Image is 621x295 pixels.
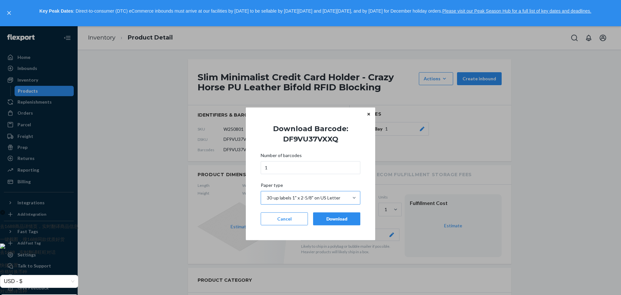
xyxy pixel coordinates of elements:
[261,161,360,174] input: Number of barcodes
[365,110,372,118] button: Close
[313,212,360,225] button: Download
[261,152,302,161] span: Number of barcodes
[442,8,591,14] a: Please visit our Peak Season Hub for a full list of key dates and deadlines.
[39,8,73,14] strong: Key Peak Dates
[261,212,308,225] button: Cancel
[266,194,267,201] input: Paper type30-up labels 1" x 2-5/8" on US Letter
[256,123,365,144] h1: Download Barcode: DF9VU37VXXQ
[6,10,12,16] button: close,
[16,6,615,17] p: : Direct-to-consumer (DTC) eCommerce inbounds must arrive at our facilities by [DATE] to be sella...
[267,194,340,201] div: 30-up labels 1" x 2-5/8" on US Letter
[319,215,355,222] div: Download
[261,182,283,191] span: Paper type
